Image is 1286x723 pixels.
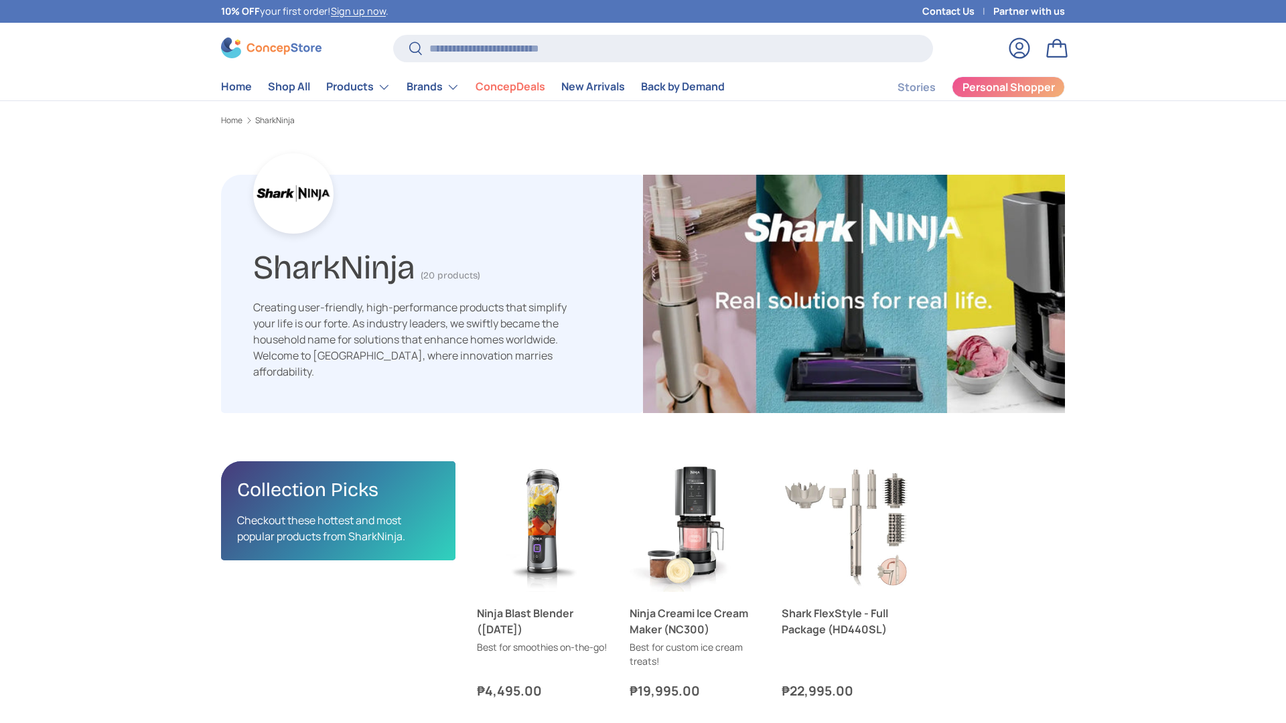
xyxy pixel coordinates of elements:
[326,74,390,100] a: Products
[630,605,761,637] a: Ninja Creami Ice Cream Maker (NC300)
[476,74,545,100] a: ConcepDeals
[221,4,388,19] p: your first order! .
[407,74,459,100] a: Brands
[221,74,252,100] a: Home
[561,74,625,100] a: New Arrivals
[221,116,242,125] a: Home
[221,74,725,100] nav: Primary
[268,74,310,100] a: Shop All
[318,74,399,100] summary: Products
[865,74,1065,100] nav: Secondary
[898,74,936,100] a: Stories
[221,114,1065,127] nav: Breadcrumbs
[477,461,608,592] a: Ninja Blast Blender (BC151)
[782,605,913,637] a: Shark FlexStyle - Full Package (HD440SL)
[331,5,386,17] a: Sign up now
[993,4,1065,19] a: Partner with us
[782,461,913,592] a: Shark FlexStyle - Full Package (HD440SL)
[477,605,608,637] a: Ninja Blast Blender ([DATE])
[922,4,993,19] a: Contact Us
[421,270,480,281] span: (20 products)
[237,512,439,544] p: Checkout these hottest and most popular products from SharkNinja.
[643,175,1065,413] img: SharkNinja
[253,242,415,287] h1: SharkNinja
[630,461,761,592] a: Ninja Creami Ice Cream Maker (NC300)
[221,37,321,58] img: ConcepStore
[952,76,1065,98] a: Personal Shopper
[255,116,295,125] a: SharkNinja
[641,74,725,100] a: Back by Demand
[399,74,468,100] summary: Brands
[221,5,260,17] strong: 10% OFF
[237,477,439,502] h2: Collection Picks
[253,299,568,380] div: Creating user-friendly, high-performance products that simplify your life is our forte. As indust...
[962,82,1055,92] span: Personal Shopper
